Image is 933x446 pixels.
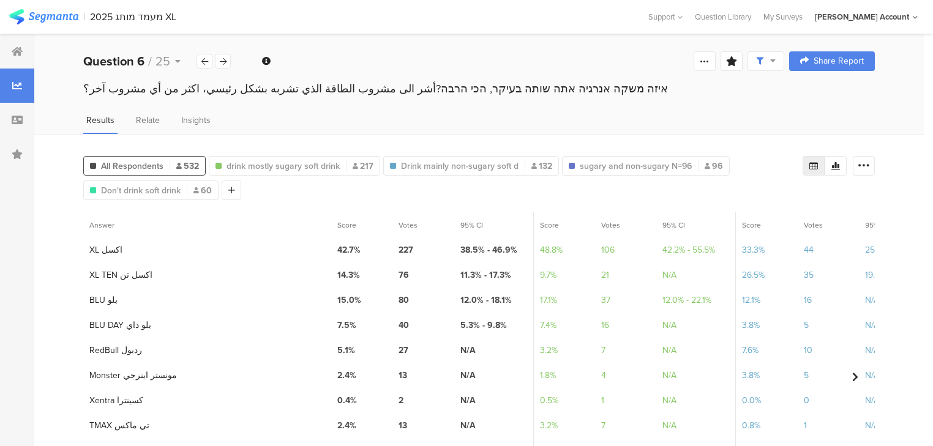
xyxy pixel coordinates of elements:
span: 25 [155,52,170,70]
span: 37 [601,294,610,307]
span: 96 [705,160,723,173]
span: 7.6% [742,344,759,357]
span: All Respondents [101,160,163,173]
section: RedBull ردبول [89,344,142,357]
span: 0.8% [742,419,760,432]
span: N/A [865,344,879,357]
span: N/A [865,319,879,332]
section: TMAX تي ماكس [89,419,149,432]
span: N/A [865,294,879,307]
span: 1 [601,394,604,407]
span: 2 [399,394,403,407]
span: N/A [662,269,676,281]
section: BLU DAY بلو داي [89,319,151,332]
span: Share Report [814,57,864,65]
span: sugary and non-sugary N=96 [580,160,692,173]
span: 42.7% [337,243,361,256]
span: N/A [460,394,476,407]
span: Votes [804,220,823,231]
span: N/A [662,344,676,357]
span: 13 [399,419,407,432]
span: 7 [601,344,605,357]
span: 10 [804,344,812,357]
span: 217 [353,160,373,173]
span: 5.3% - 9.8% [460,319,507,332]
span: 0.5% [540,394,558,407]
span: 0.0% [742,394,761,407]
span: 2.4% [337,369,356,382]
span: 12.1% [742,294,760,307]
span: 14.3% [337,269,360,281]
span: 7 [601,419,605,432]
span: 33.3% [742,243,765,256]
span: 48.8% [540,243,563,256]
span: N/A [662,419,676,432]
div: Support [648,7,683,26]
span: N/A [460,344,476,357]
span: 5 [804,319,809,332]
span: 26.5% [742,269,765,281]
div: איזה משקה אנרגיה אתה שותה בעיקר, הכי הרבה?أشر الى مشروب الطاقة الذي تشربه بشكل رئيسي، اكثر من أي ... [83,81,875,97]
span: N/A [662,369,676,382]
span: 7.5% [337,319,356,332]
span: 3.2% [540,419,558,432]
img: segmanta logo [9,9,78,24]
span: N/A [662,319,676,332]
span: 17.1% [540,294,557,307]
span: 38.5% - 46.9% [460,243,517,256]
span: 0.4% [337,394,357,407]
span: 95% CI [662,220,685,231]
span: 44 [804,243,814,256]
span: 60 [193,184,212,197]
span: N/A [865,394,879,407]
span: 16 [804,294,812,307]
section: BLU بلو [89,294,118,307]
span: 42.2% - 55.5% [662,243,715,256]
span: 5 [804,369,809,382]
span: Results [86,114,114,127]
span: 27 [399,344,408,357]
span: drink mostly sugary soft drink [227,160,340,173]
span: 15.0% [337,294,361,307]
a: Question Library [689,11,757,23]
span: N/A [662,394,676,407]
span: 9.7% [540,269,556,281]
section: XL اكسل [89,243,122,256]
span: 4 [601,369,606,382]
span: 3.8% [742,369,760,382]
section: Xentra كسينترا [89,394,143,407]
span: 40 [399,319,409,332]
span: N/A [460,369,476,382]
span: / [148,52,152,70]
div: 2025 מעמד מותג XL [90,11,176,23]
span: Don't drink soft drink [101,184,181,197]
span: 11.3% - 17.3% [460,269,511,281]
span: 13 [399,369,407,382]
span: 106 [601,243,615,256]
span: 35 [804,269,814,281]
span: N/A [865,369,879,382]
span: 227 [399,243,413,256]
div: [PERSON_NAME] Account [815,11,909,23]
span: 132 [531,160,552,173]
span: 76 [399,269,409,281]
span: Score [742,220,761,231]
a: My Surveys [757,11,809,23]
section: Monster مونستر اينرجي [89,369,177,382]
b: Question 6 [83,52,144,70]
span: N/A [460,419,476,432]
span: Score [540,220,559,231]
span: Insights [181,114,211,127]
span: 12.0% - 18.1% [460,294,512,307]
span: 1 [804,419,807,432]
span: 5.1% [337,344,355,357]
span: 1.8% [540,369,556,382]
span: Votes [601,220,620,231]
span: 80 [399,294,409,307]
span: 3.2% [540,344,558,357]
span: 95% CI [460,220,483,231]
span: 0 [804,394,809,407]
span: 532 [176,160,199,173]
span: Answer [89,220,114,231]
